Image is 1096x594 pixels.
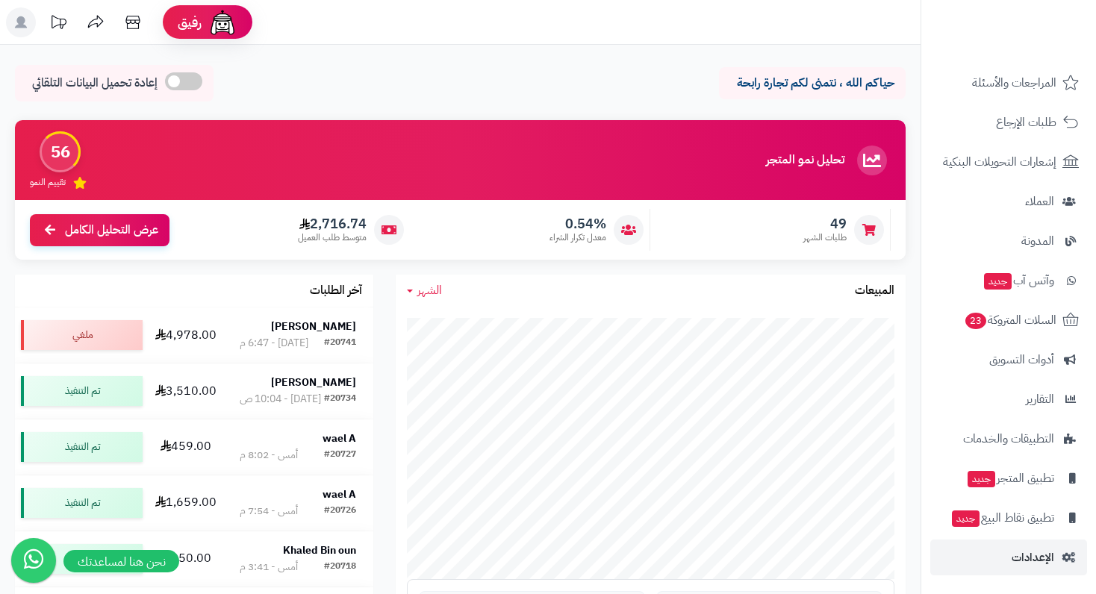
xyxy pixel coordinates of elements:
[240,448,298,463] div: أمس - 8:02 م
[149,419,223,475] td: 459.00
[930,223,1087,259] a: المدونة
[271,375,356,390] strong: [PERSON_NAME]
[32,75,158,92] span: إعادة تحميل البيانات التلقائي
[178,13,202,31] span: رفيق
[968,471,995,487] span: جديد
[324,504,356,519] div: #20726
[283,543,356,558] strong: Khaled Bin oun
[930,184,1087,219] a: العملاء
[298,216,367,232] span: 2,716.74
[324,392,356,407] div: #20734
[324,336,356,351] div: #20741
[240,392,321,407] div: [DATE] - 10:04 ص
[930,342,1087,378] a: أدوات التسويق
[407,282,442,299] a: الشهر
[855,284,894,298] h3: المبيعات
[1012,547,1054,568] span: الإعدادات
[271,319,356,334] strong: [PERSON_NAME]
[930,421,1087,457] a: التطبيقات والخدمات
[965,313,986,329] span: 23
[930,144,1087,180] a: إشعارات التحويلات البنكية
[952,510,980,527] span: جديد
[1026,389,1054,410] span: التقارير
[149,307,223,363] td: 4,978.00
[21,544,143,574] div: تم التنفيذ
[21,432,143,462] div: تم التنفيذ
[930,540,1087,575] a: الإعدادات
[996,112,1056,133] span: طلبات الإرجاع
[208,7,237,37] img: ai-face.png
[324,448,356,463] div: #20727
[972,72,1056,93] span: المراجعات والأسئلة
[983,270,1054,291] span: وآتس آب
[963,428,1054,449] span: التطبيقات والخدمات
[40,7,77,41] a: تحديثات المنصة
[298,231,367,244] span: متوسط طلب العميل
[30,176,66,189] span: تقييم النمو
[1021,231,1054,251] span: المدونة
[21,488,143,518] div: تم التنفيذ
[803,231,847,244] span: طلبات الشهر
[930,65,1087,101] a: المراجعات والأسئلة
[21,376,143,406] div: تم التنفيذ
[549,216,606,232] span: 0.54%
[149,531,223,587] td: 850.00
[30,214,169,246] a: عرض التحليل الكامل
[65,222,158,239] span: عرض التحليل الكامل
[930,460,1087,496] a: تطبيق المتجرجديد
[930,104,1087,140] a: طلبات الإرجاع
[989,349,1054,370] span: أدوات التسويق
[766,154,844,167] h3: تحليل نمو المتجر
[149,475,223,531] td: 1,659.00
[803,216,847,232] span: 49
[240,504,298,519] div: أمس - 7:54 م
[324,560,356,575] div: #20718
[240,560,298,575] div: أمس - 3:41 م
[323,431,356,446] strong: wael A
[966,468,1054,489] span: تطبيق المتجر
[930,263,1087,298] a: وآتس آبجديد
[549,231,606,244] span: معدل تكرار الشراء
[984,273,1012,290] span: جديد
[240,336,308,351] div: [DATE] - 6:47 م
[1025,191,1054,212] span: العملاء
[930,500,1087,536] a: تطبيق نقاط البيعجديد
[149,363,223,419] td: 3,510.00
[310,284,362,298] h3: آخر الطلبات
[21,320,143,350] div: ملغي
[964,310,1056,331] span: السلات المتروكة
[323,487,356,502] strong: wael A
[930,302,1087,338] a: السلات المتروكة23
[950,507,1054,528] span: تطبيق نقاط البيع
[730,75,894,92] p: حياكم الله ، نتمنى لكم تجارة رابحة
[930,381,1087,417] a: التقارير
[943,151,1056,172] span: إشعارات التحويلات البنكية
[417,281,442,299] span: الشهر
